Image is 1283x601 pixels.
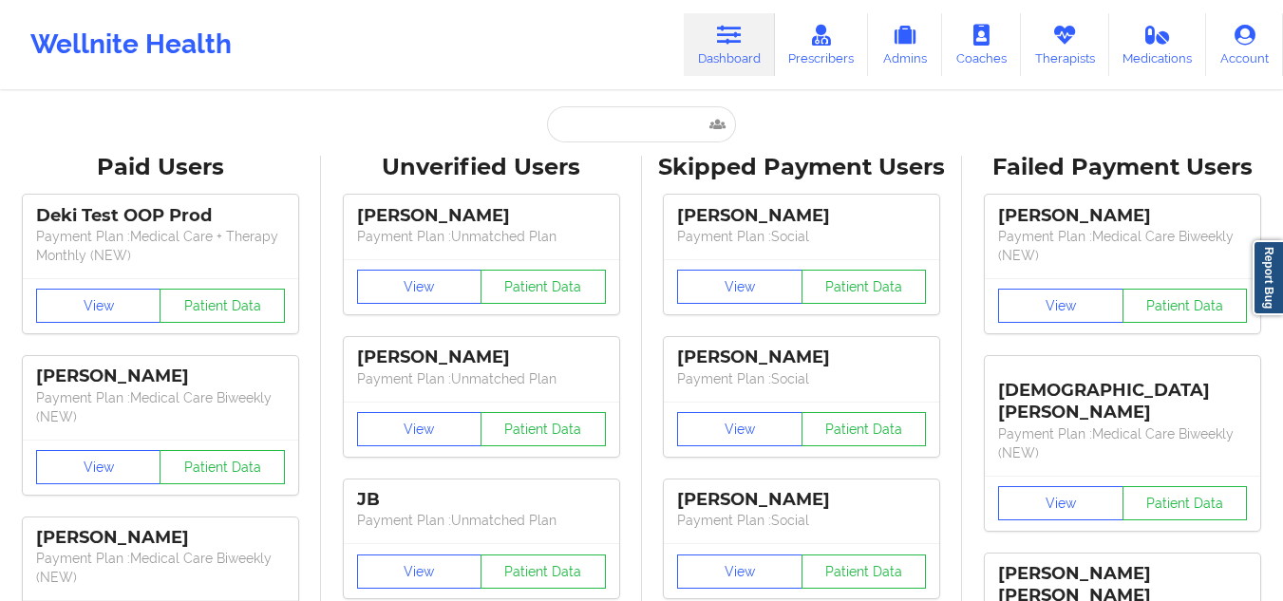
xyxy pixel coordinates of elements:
button: Patient Data [802,270,927,304]
a: Therapists [1021,13,1109,76]
button: Patient Data [160,289,285,323]
button: Patient Data [160,450,285,484]
button: View [36,289,161,323]
button: View [677,412,802,446]
button: View [357,270,482,304]
div: [PERSON_NAME] [36,366,285,387]
p: Payment Plan : Unmatched Plan [357,227,606,246]
div: [PERSON_NAME] [357,347,606,368]
button: View [36,450,161,484]
button: Patient Data [481,270,606,304]
button: View [357,554,482,589]
p: Payment Plan : Unmatched Plan [357,511,606,530]
button: Patient Data [1123,289,1248,323]
button: View [998,289,1123,323]
button: Patient Data [481,554,606,589]
p: Payment Plan : Medical Care Biweekly (NEW) [36,549,285,587]
p: Payment Plan : Medical Care Biweekly (NEW) [36,388,285,426]
div: JB [357,489,606,511]
div: [PERSON_NAME] [677,205,926,227]
button: View [357,412,482,446]
a: Account [1206,13,1283,76]
button: Patient Data [481,412,606,446]
button: View [677,270,802,304]
div: [DEMOGRAPHIC_DATA][PERSON_NAME] [998,366,1247,423]
div: [PERSON_NAME] [36,527,285,549]
p: Payment Plan : Social [677,369,926,388]
div: [PERSON_NAME] [677,489,926,511]
p: Payment Plan : Medical Care + Therapy Monthly (NEW) [36,227,285,265]
a: Prescribers [775,13,869,76]
p: Payment Plan : Social [677,227,926,246]
div: Skipped Payment Users [655,153,950,182]
div: [PERSON_NAME] [998,205,1247,227]
div: Deki Test OOP Prod [36,205,285,227]
div: Unverified Users [334,153,629,182]
button: Patient Data [1123,486,1248,520]
button: Patient Data [802,554,927,589]
a: Admins [868,13,942,76]
a: Coaches [942,13,1021,76]
div: [PERSON_NAME] [357,205,606,227]
button: View [677,554,802,589]
button: View [998,486,1123,520]
a: Dashboard [684,13,775,76]
a: Report Bug [1253,240,1283,315]
a: Medications [1109,13,1207,76]
div: [PERSON_NAME] [677,347,926,368]
p: Payment Plan : Social [677,511,926,530]
p: Payment Plan : Medical Care Biweekly (NEW) [998,424,1247,462]
div: Failed Payment Users [975,153,1270,182]
button: Patient Data [802,412,927,446]
p: Payment Plan : Medical Care Biweekly (NEW) [998,227,1247,265]
p: Payment Plan : Unmatched Plan [357,369,606,388]
div: Paid Users [13,153,308,182]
